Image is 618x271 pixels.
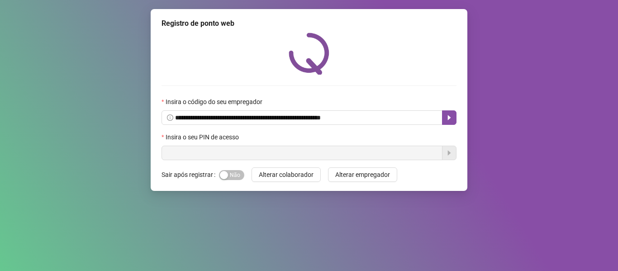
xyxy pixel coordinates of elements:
span: Alterar empregador [335,170,390,180]
img: QRPoint [289,33,329,75]
label: Insira o seu PIN de acesso [162,132,245,142]
span: Alterar colaborador [259,170,314,180]
span: caret-right [446,114,453,121]
label: Sair após registrar [162,167,219,182]
div: Registro de ponto web [162,18,456,29]
button: Alterar colaborador [252,167,321,182]
button: Alterar empregador [328,167,397,182]
label: Insira o código do seu empregador [162,97,268,107]
span: info-circle [167,114,173,121]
